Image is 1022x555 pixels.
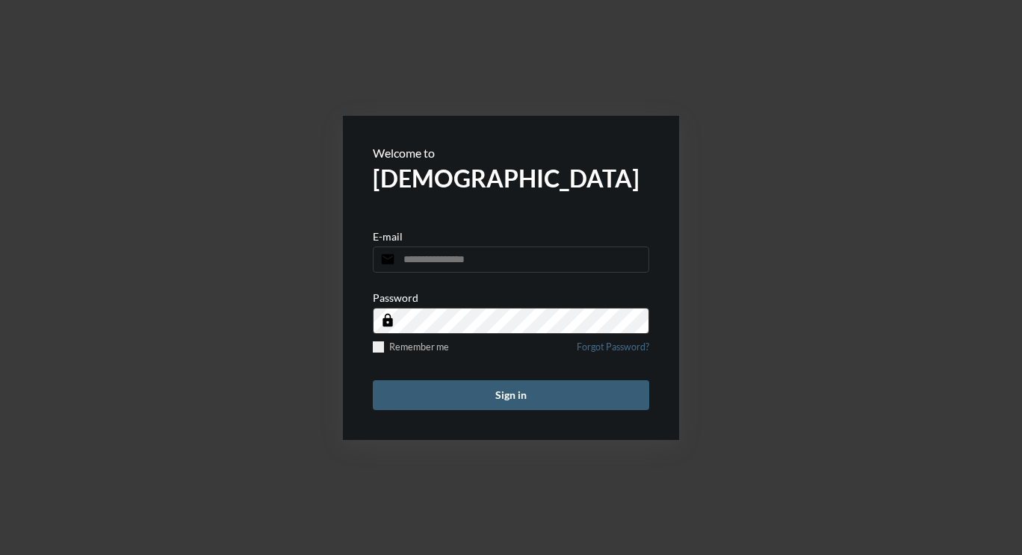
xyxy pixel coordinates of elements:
[373,341,449,353] label: Remember me
[373,230,403,243] p: E-mail
[373,291,418,304] p: Password
[577,341,649,362] a: Forgot Password?
[373,164,649,193] h2: [DEMOGRAPHIC_DATA]
[373,146,649,160] p: Welcome to
[373,380,649,410] button: Sign in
